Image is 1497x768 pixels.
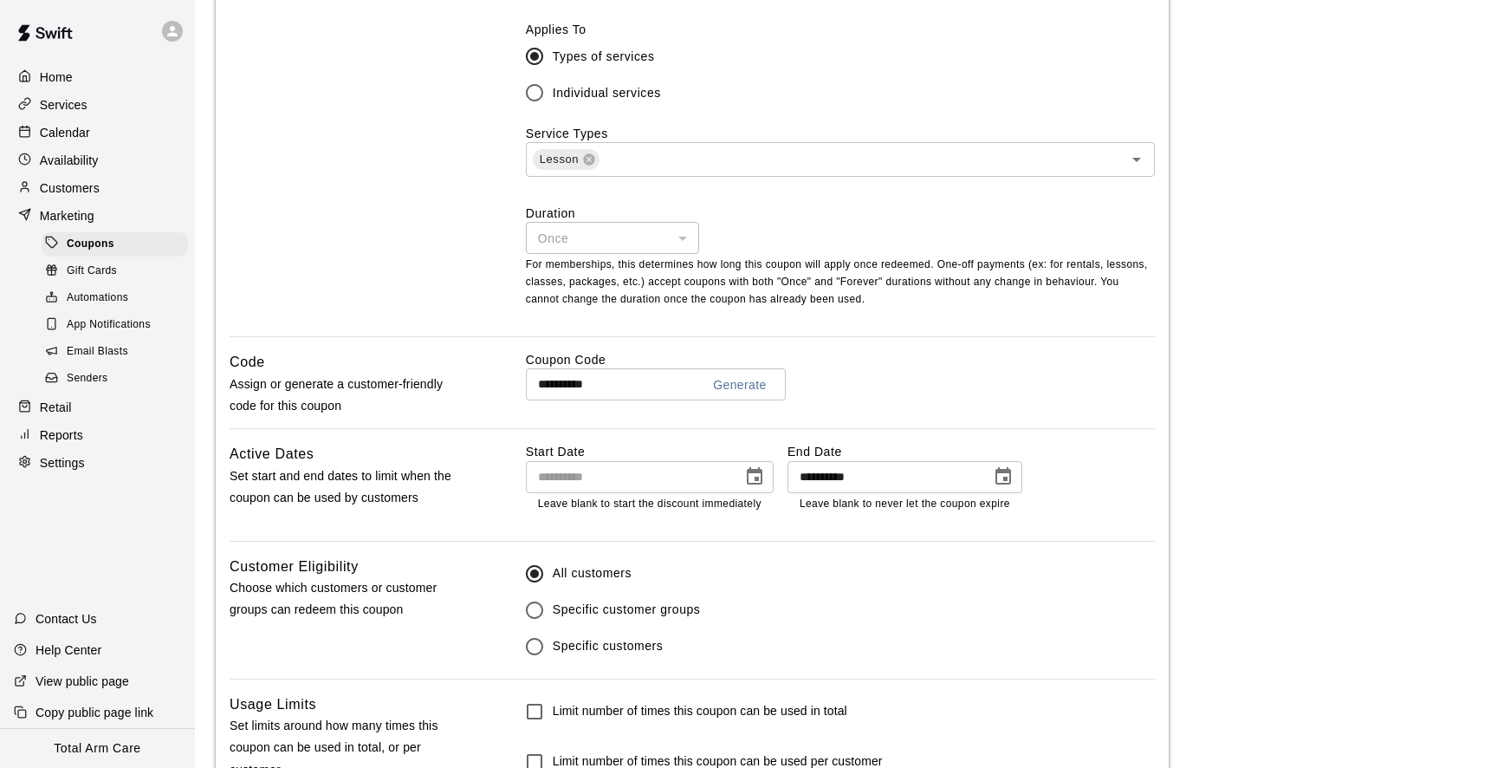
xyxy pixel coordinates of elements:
label: Start Date [526,443,774,460]
p: Help Center [36,641,101,659]
a: Marketing [14,203,181,229]
a: Home [14,64,181,90]
a: Calendar [14,120,181,146]
p: Reports [40,426,83,444]
div: Automations [42,286,188,310]
a: Senders [42,366,195,393]
h6: Active Dates [230,443,314,465]
a: Services [14,92,181,118]
div: Email Blasts [42,340,188,364]
h6: Customer Eligibility [230,556,359,578]
span: App Notifications [67,316,151,334]
label: End Date [787,443,1022,460]
p: Leave blank to start the discount immediately [538,496,761,513]
div: Lesson [533,149,599,170]
a: Customers [14,175,181,201]
a: Reports [14,422,181,448]
a: Availability [14,147,181,173]
p: Set start and end dates to limit when the coupon can be used by customers [230,465,470,509]
div: Gift Cards [42,259,188,283]
label: Coupon Code [526,351,1155,368]
span: Individual services [553,84,661,102]
label: Service Types [526,127,608,140]
div: Senders [42,367,188,391]
button: Choose date [737,459,772,494]
p: Retail [40,399,72,416]
label: Applies To [526,21,1155,38]
label: Duration [526,205,1155,222]
h6: Code [230,351,265,374]
a: Email Blasts [42,339,195,366]
span: Specific customers [553,637,664,655]
a: Retail [14,394,181,420]
p: For memberships, this determines how long this coupon will apply once redeemed. One-off payments ... [526,257,1155,309]
p: View public page [36,673,129,690]
p: Choose which customers or customer groups can redeem this coupon [230,577,470,621]
h6: Usage Limits [230,693,316,716]
h6: Limit number of times this coupon can be used in total [553,702,847,721]
span: All customers [553,564,632,583]
span: Automations [67,290,128,307]
a: Automations [42,285,195,312]
p: Settings [40,454,85,472]
p: Leave blank to never let the coupon expire [800,496,1010,513]
p: Availability [40,152,99,169]
button: Choose date, selected date is Aug 31, 2025 [986,459,1021,494]
p: Contact Us [36,610,97,628]
a: Gift Cards [42,257,195,284]
div: App Notifications [42,313,188,337]
a: Settings [14,450,181,476]
button: Open [1124,147,1149,172]
p: Copy public page link [36,704,153,721]
div: Coupons [42,232,188,257]
p: Calendar [40,124,90,141]
p: Marketing [40,207,94,225]
p: Assign or generate a customer-friendly code for this coupon [230,374,470,417]
p: Services [40,96,87,114]
span: Types of services [553,48,655,66]
a: Coupons [42,231,195,257]
p: Customers [40,179,100,197]
p: Home [40,68,73,86]
span: Specific customer groups [553,601,701,619]
div: Once [526,222,699,254]
a: App Notifications [42,312,195,339]
span: Coupons [67,236,114,253]
button: Generate [706,369,774,401]
p: Total Arm Care [54,739,140,758]
span: Email Blasts [67,343,128,361]
span: Gift Cards [67,263,117,280]
span: Senders [67,370,108,387]
span: Lesson [533,151,586,168]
